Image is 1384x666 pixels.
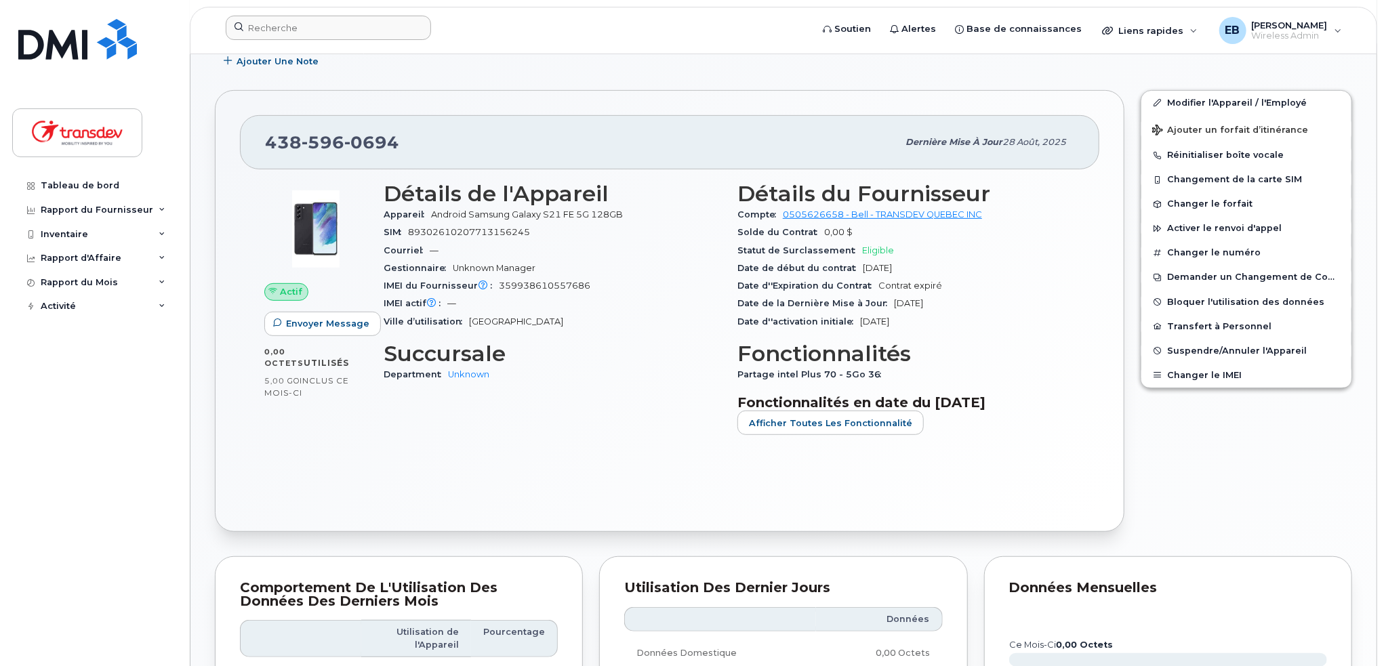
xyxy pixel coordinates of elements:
[215,49,330,74] button: Ajouter une Note
[408,227,530,237] span: 89302610207713156245
[737,394,1075,411] h3: Fonctionnalités en date du [DATE]
[1141,339,1351,363] button: Suspendre/Annuler l'Appareil
[1009,640,1113,650] text: Ce mois-ci
[384,263,453,273] span: Gestionnaire
[894,298,923,308] span: [DATE]
[384,298,447,308] span: IMEI actif
[1152,125,1308,138] span: Ajouter un forfait d’itinérance
[1141,290,1351,314] button: Bloquer l'utilisation des données
[1141,363,1351,388] button: Changer le IMEI
[361,620,472,657] th: Utilisation de l'Appareil
[304,358,349,368] span: utilisés
[499,280,590,291] span: 359938610557686
[431,209,623,220] span: Android Samsung Galaxy S21 FE 5G 128GB
[749,417,912,430] span: Afficher Toutes les Fonctionnalité
[863,263,892,273] span: [DATE]
[737,245,862,255] span: Statut de Surclassement
[1210,17,1351,44] div: Ella Bernier
[1056,640,1113,650] tspan: 0,00 Octets
[1252,20,1328,30] span: [PERSON_NAME]
[945,16,1091,43] a: Base de connaissances
[471,620,558,657] th: Pourcentage
[1118,25,1183,36] span: Liens rapides
[469,316,563,327] span: [GEOGRAPHIC_DATA]
[624,581,942,595] div: Utilisation des Dernier Jours
[1141,265,1351,289] button: Demander un Changement de Compte
[264,312,381,336] button: Envoyer Message
[264,347,304,369] span: 0,00 Octets
[966,22,1082,36] span: Base de connaissances
[878,280,942,291] span: Contrat expiré
[1141,143,1351,167] button: Réinitialiser boîte vocale
[1167,346,1307,356] span: Suspendre/Annuler l'Appareil
[265,132,399,152] span: 438
[264,375,349,398] span: inclus ce mois-ci
[384,227,408,237] span: SIM
[737,341,1075,366] h3: Fonctionnalités
[384,245,430,255] span: Courriel
[264,376,300,386] span: 5,00 Go
[280,285,302,298] span: Actif
[453,263,535,273] span: Unknown Manager
[1141,241,1351,265] button: Changer le numéro
[384,316,469,327] span: Ville d’utilisation
[384,182,721,206] h3: Détails de l'Appareil
[384,280,499,291] span: IMEI du Fournisseur
[905,137,1002,147] span: Dernière mise à jour
[447,298,456,308] span: —
[1225,22,1240,39] span: EB
[1009,581,1327,595] div: Données mensuelles
[430,245,439,255] span: —
[880,16,945,43] a: Alertes
[344,132,399,152] span: 0694
[1141,115,1351,143] button: Ajouter un forfait d’itinérance
[737,209,783,220] span: Compte
[834,22,871,36] span: Soutien
[1167,199,1253,209] span: Changer le forfait
[275,188,357,270] img: image20231002-3703462-abbrul.jpeg
[862,245,894,255] span: Eligible
[737,263,863,273] span: Date de début du contrat
[737,227,824,237] span: Solde du Contrat
[737,411,924,435] button: Afficher Toutes les Fonctionnalité
[1141,216,1351,241] button: Activer le renvoi d'appel
[783,209,982,220] a: 0505626658 - Bell - TRANSDEV QUEBEC INC
[737,182,1075,206] h3: Détails du Fournisseur
[226,16,431,40] input: Recherche
[1093,17,1207,44] div: Liens rapides
[737,369,888,379] span: Partage intel Plus 70 - 5Go 36
[737,298,894,308] span: Date de la Dernière Mise à Jour
[737,316,860,327] span: Date d''activation initiale
[1141,91,1351,115] a: Modifier l'Appareil / l'Employé
[816,607,943,631] th: Données
[860,316,889,327] span: [DATE]
[237,55,319,68] span: Ajouter une Note
[1141,314,1351,339] button: Transfert à Personnel
[384,209,431,220] span: Appareil
[813,16,880,43] a: Soutien
[737,280,878,291] span: Date d''Expiration du Contrat
[1167,224,1282,234] span: Activer le renvoi d'appel
[302,132,344,152] span: 596
[1252,30,1328,41] span: Wireless Admin
[448,369,489,379] a: Unknown
[384,369,448,379] span: Department
[286,317,369,330] span: Envoyer Message
[1141,192,1351,216] button: Changer le forfait
[824,227,853,237] span: 0,00 $
[901,22,936,36] span: Alertes
[1002,137,1066,147] span: 28 août, 2025
[1141,167,1351,192] button: Changement de la carte SIM
[384,341,721,366] h3: Succursale
[240,581,558,608] div: Comportement de l'Utilisation des Données des Derniers Mois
